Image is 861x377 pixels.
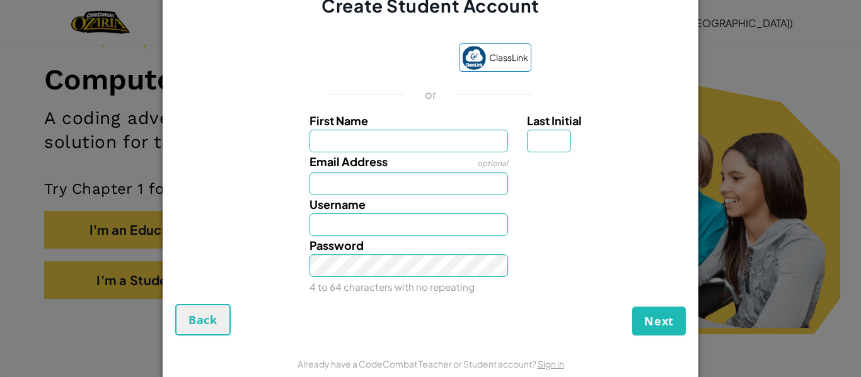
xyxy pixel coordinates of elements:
span: Last Initial [527,113,582,128]
button: Next [632,307,686,335]
span: Email Address [309,154,388,169]
iframe: Sign in with Google Button [324,45,453,73]
span: Back [188,312,217,327]
img: classlink-logo-small.png [462,46,486,70]
span: ClassLink [489,48,528,67]
button: Back [175,304,231,335]
span: First Name [309,113,368,128]
span: Username [309,197,366,211]
span: Next [644,313,674,329]
a: Sign in [538,358,564,369]
p: or [425,87,437,102]
small: 4 to 64 characters with no repeating [309,281,475,293]
span: Password [309,238,364,252]
span: optional [477,159,508,168]
span: Already have a CodeCombat Teacher or Student account? [298,358,538,369]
